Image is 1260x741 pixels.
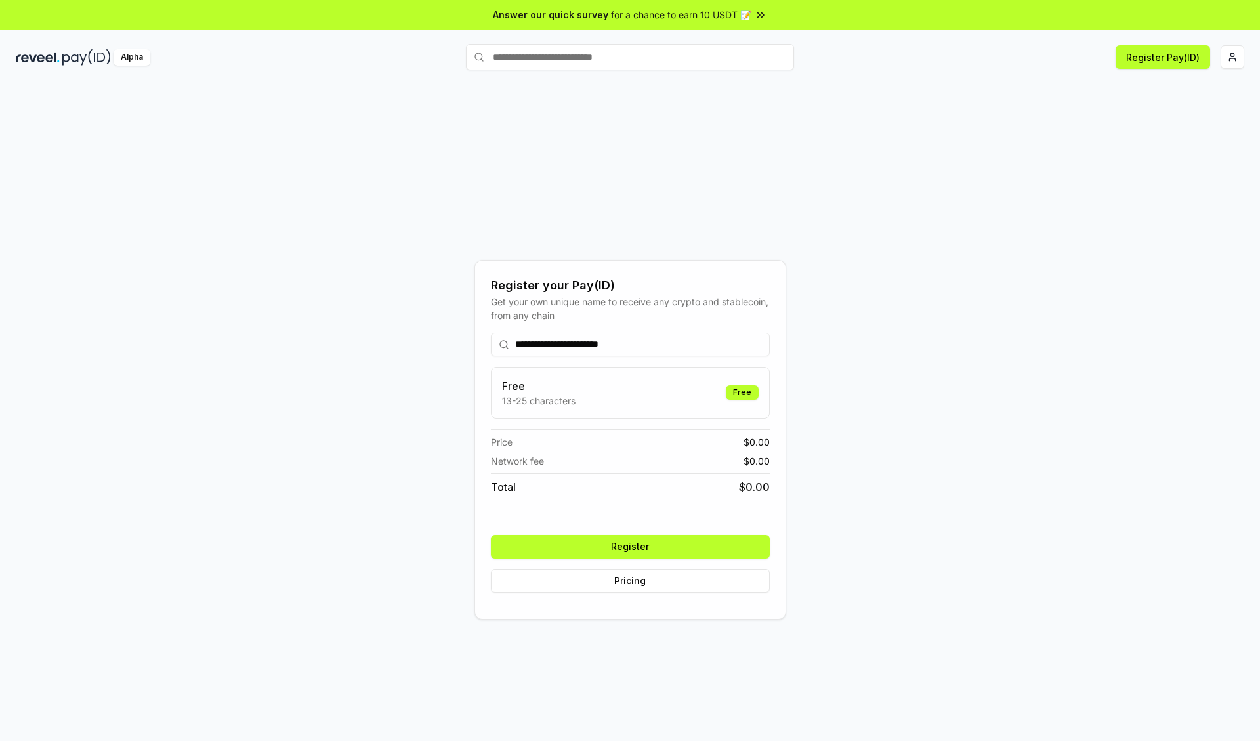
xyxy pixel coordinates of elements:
[726,385,759,400] div: Free
[611,8,751,22] span: for a chance to earn 10 USDT 📝
[491,435,513,449] span: Price
[114,49,150,66] div: Alpha
[493,8,608,22] span: Answer our quick survey
[491,569,770,593] button: Pricing
[62,49,111,66] img: pay_id
[744,454,770,468] span: $ 0.00
[491,295,770,322] div: Get your own unique name to receive any crypto and stablecoin, from any chain
[744,435,770,449] span: $ 0.00
[16,49,60,66] img: reveel_dark
[502,394,576,408] p: 13-25 characters
[491,479,516,495] span: Total
[491,535,770,559] button: Register
[502,378,576,394] h3: Free
[491,276,770,295] div: Register your Pay(ID)
[491,454,544,468] span: Network fee
[1116,45,1210,69] button: Register Pay(ID)
[739,479,770,495] span: $ 0.00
